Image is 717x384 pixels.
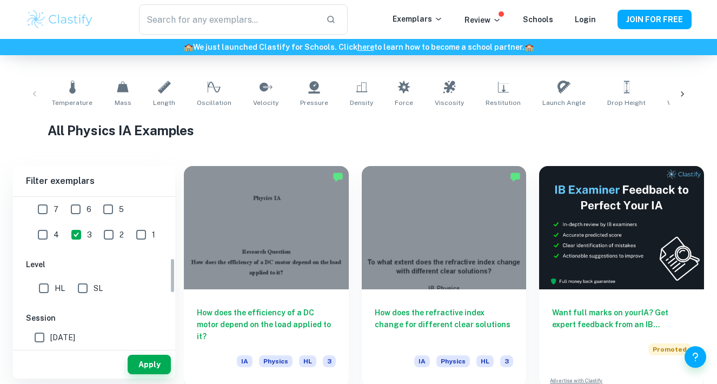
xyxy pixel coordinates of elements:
[54,229,59,241] span: 4
[667,98,691,108] span: Volume
[152,229,155,241] span: 1
[575,15,596,24] a: Login
[375,307,514,342] h6: How does the refractive index change for different clear solutions
[323,355,336,367] span: 3
[523,15,553,24] a: Schools
[153,98,175,108] span: Length
[2,41,715,53] h6: We just launched Clastify for Schools. Click to learn how to become a school partner.
[539,166,704,289] img: Thumbnail
[139,4,317,35] input: Search for any exemplars...
[618,10,692,29] button: JOIN FOR FREE
[525,43,534,51] span: 🏫
[237,355,253,367] span: IA
[128,355,171,374] button: Apply
[333,171,343,182] img: Marked
[115,98,131,108] span: Mass
[299,355,316,367] span: HL
[87,229,92,241] span: 3
[94,282,103,294] span: SL
[300,98,328,108] span: Pressure
[25,9,94,30] img: Clastify logo
[52,98,92,108] span: Temperature
[197,307,336,342] h6: How does the efficiency of a DC motor depend on the load applied to it?
[648,343,691,355] span: Promoted
[13,166,175,196] h6: Filter exemplars
[26,312,162,324] h6: Session
[435,98,464,108] span: Viscosity
[607,98,646,108] span: Drop Height
[259,355,293,367] span: Physics
[500,355,513,367] span: 3
[393,13,443,25] p: Exemplars
[510,171,521,182] img: Marked
[414,355,430,367] span: IA
[350,98,373,108] span: Density
[119,203,124,215] span: 5
[253,98,278,108] span: Velocity
[197,98,231,108] span: Oscillation
[685,346,706,368] button: Help and Feedback
[184,43,193,51] span: 🏫
[119,229,124,241] span: 2
[55,282,65,294] span: HL
[542,98,586,108] span: Launch Angle
[54,203,58,215] span: 7
[48,121,669,140] h1: All Physics IA Examples
[50,332,75,343] span: [DATE]
[436,355,470,367] span: Physics
[87,203,91,215] span: 6
[552,307,691,330] h6: Want full marks on your IA ? Get expert feedback from an IB examiner!
[26,259,162,270] h6: Level
[357,43,374,51] a: here
[464,14,501,26] p: Review
[486,98,521,108] span: Restitution
[395,98,413,108] span: Force
[476,355,494,367] span: HL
